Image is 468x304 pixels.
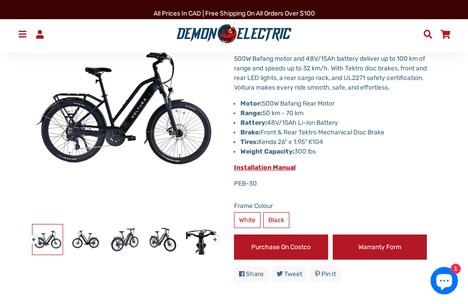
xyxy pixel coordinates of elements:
a: Purchase on Costco [234,235,328,260]
span: Kenda 26" x 1.95" K104 [240,138,323,146]
img: Voltura NOVA Commuter eBike [32,224,63,255]
button: Previous [29,230,35,241]
strong: Tires: [240,138,258,146]
label: White [234,212,261,228]
strong: Range: [240,109,262,117]
p: Built for city commutes, weekend rides, and everyday errands. A 500W Bafang motor and 48V/15Ah ba... [234,44,427,92]
strong: Weight Capacity: [240,148,294,155]
span: Tweet [284,270,302,278]
img: Voltura NOVA Commuter eBike [148,224,178,255]
label: Black [263,212,289,228]
strong: Motor: [240,100,262,107]
label: Frame Colour [234,201,427,211]
img: Voltura NOVA Commuter eBike [186,224,216,255]
inbox-online-store-chat: Shopify online store chat [428,267,461,297]
span: Front & Rear Tektro Mechanical Disc Brake [240,128,384,136]
span: 50 km - 70 km [240,109,303,117]
a: Warranty Form [333,235,427,260]
img: Demon Electric logo [173,22,295,46]
span: 300 lbs [240,148,316,155]
span: Pin it [321,270,336,278]
a: Installation Manual [234,164,296,171]
span: All Prices in CAD | Free shipping on all orders over $100 [154,10,315,17]
img: Voltura NOVA Commuter eBike [71,224,101,255]
span: Share [246,270,264,278]
strong: Brake: [240,128,261,136]
button: Next [210,230,216,241]
span: PEB-30 [234,180,257,187]
span: 48V/15Ah Li-ion Battery [240,119,338,127]
span: 500W Bafang Rear Motor [262,100,335,107]
img: Voltura NOVA Commuter eBike [109,224,139,255]
strong: Battery: [240,119,267,127]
